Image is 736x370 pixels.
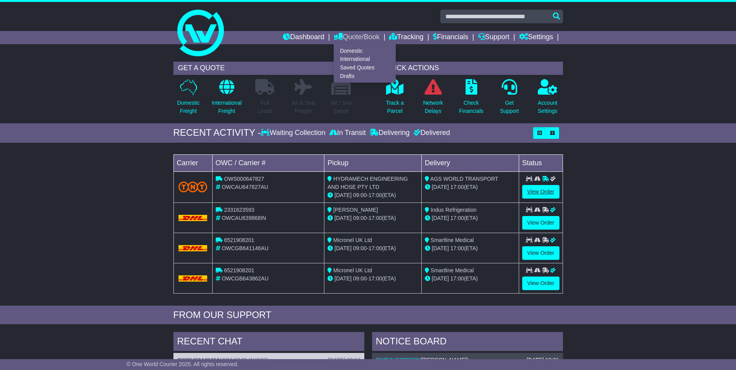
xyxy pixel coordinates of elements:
[421,154,519,171] td: Delivery
[224,237,254,243] span: 6521908201
[431,267,474,273] span: Smartline Medical
[389,31,423,44] a: Tracking
[369,215,382,221] span: 17:00
[333,267,372,273] span: Micronel UK Ltd
[459,99,483,115] p: Check Financials
[327,176,408,190] span: HYDRAMECH ENGINEERING AND HOSE PTY LTD
[430,176,498,182] span: AGS WORLD TRANSPORT
[369,245,382,251] span: 17:00
[211,79,242,119] a: InternationalFreight
[178,215,208,221] img: DHL.png
[334,31,379,44] a: Quote/Book
[327,191,418,199] div: - (ETA)
[226,357,266,363] span: INVSMG-W4196
[178,245,208,251] img: DHL.png
[212,99,242,115] p: International Freight
[261,129,327,137] div: Waiting Collection
[222,275,268,282] span: OWCGB643862AU
[173,154,212,171] td: Carrier
[333,207,378,213] span: [PERSON_NAME]
[459,79,484,119] a: CheckFinancials
[353,275,367,282] span: 09:00
[327,244,418,252] div: - (ETA)
[369,192,382,198] span: 17:00
[334,64,395,72] a: Saved Quotes
[353,215,367,221] span: 09:00
[522,246,559,260] a: View Order
[324,154,422,171] td: Pickup
[537,79,558,119] a: AccountSettings
[334,72,395,80] a: Drafts
[412,129,450,137] div: Delivered
[222,245,268,251] span: OWCGB641146AU
[327,129,368,137] div: In Transit
[380,62,563,75] div: QUICK ACTIONS
[423,79,443,119] a: NetworkDelays
[425,244,516,252] div: (ETA)
[177,79,200,119] a: DomesticFreight
[173,309,563,321] div: FROM OUR SUPPORT
[177,99,199,115] p: Domestic Freight
[500,99,519,115] p: Get Support
[432,245,449,251] span: [DATE]
[422,357,467,363] span: [PERSON_NAME]
[212,154,324,171] td: OWC / Carrier #
[334,245,352,251] span: [DATE]
[519,154,563,171] td: Status
[177,357,360,363] div: ( )
[327,214,418,222] div: - (ETA)
[353,192,367,198] span: 09:00
[224,176,264,182] span: OWS000647827
[334,44,396,83] div: Quote/Book
[327,275,418,283] div: - (ETA)
[450,275,464,282] span: 17:00
[178,182,208,192] img: TNT_Domestic.png
[255,99,275,115] p: Full Loads
[376,357,420,363] a: OWCAU639868IN
[522,216,559,230] a: View Order
[334,275,352,282] span: [DATE]
[522,277,559,290] a: View Order
[499,79,519,119] a: GetSupport
[433,31,468,44] a: Financials
[450,184,464,190] span: 17:00
[328,357,360,363] div: [DATE] 09:34
[522,185,559,199] a: View Order
[334,47,395,55] a: Domestic
[331,99,352,115] p: Air / Sea Depot
[334,192,352,198] span: [DATE]
[369,275,382,282] span: 17:00
[173,127,261,138] div: RECENT ACTIVITY -
[283,31,324,44] a: Dashboard
[224,207,254,213] span: 2331623593
[222,184,268,190] span: OWCAU647827AU
[173,62,357,75] div: GET A QUOTE
[538,99,558,115] p: Account Settings
[450,245,464,251] span: 17:00
[126,361,239,367] span: © One World Courier 2025. All rights reserved.
[292,99,315,115] p: Air & Sea Freight
[334,215,352,221] span: [DATE]
[376,357,559,363] div: ( )
[173,332,364,353] div: RECENT CHAT
[353,245,367,251] span: 09:00
[431,207,476,213] span: Indus Refrigeration
[224,267,254,273] span: 6521908201
[178,275,208,282] img: DHL.png
[432,215,449,221] span: [DATE]
[177,357,224,363] a: OWCUS644843AU
[222,215,266,221] span: OWCAU639868IN
[386,79,404,119] a: Track aParcel
[432,184,449,190] span: [DATE]
[333,237,372,243] span: Micronel UK Ltd
[450,215,464,221] span: 17:00
[432,275,449,282] span: [DATE]
[431,237,474,243] span: Smartline Medical
[386,99,404,115] p: Track a Parcel
[519,31,553,44] a: Settings
[334,55,395,64] a: International
[425,183,516,191] div: (ETA)
[372,332,563,353] div: NOTICE BOARD
[425,214,516,222] div: (ETA)
[478,31,509,44] a: Support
